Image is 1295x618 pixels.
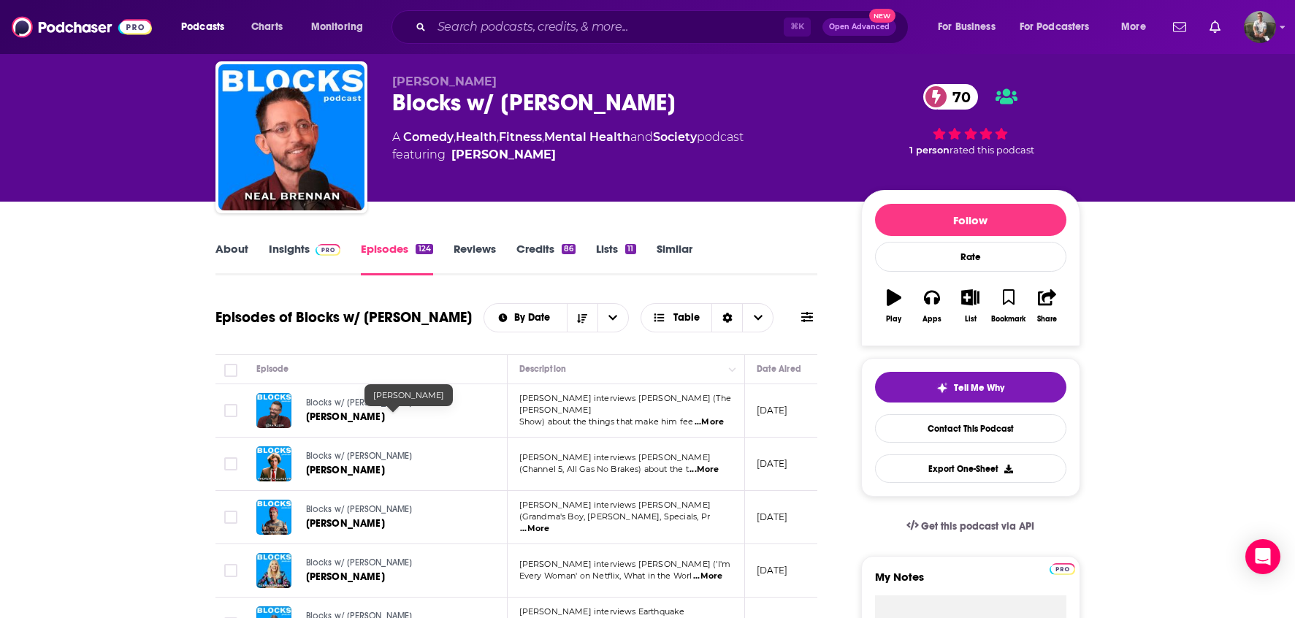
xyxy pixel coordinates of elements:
a: Episodes124 [361,242,432,275]
a: Reviews [454,242,496,275]
span: For Podcasters [1020,17,1090,37]
span: rated this podcast [950,145,1034,156]
span: Monitoring [311,17,363,37]
div: Play [886,315,901,324]
button: Open AdvancedNew [822,18,896,36]
span: (Channel 5, All Gas No Brakes) about the t [519,464,689,474]
span: Toggle select row [224,564,237,577]
p: [DATE] [757,511,788,523]
span: featuring [392,146,744,164]
span: , [454,130,456,144]
button: open menu [928,15,1014,39]
button: Bookmark [990,280,1028,332]
div: Bookmark [991,315,1025,324]
button: Share [1028,280,1066,332]
span: Podcasts [181,17,224,37]
button: open menu [484,313,567,323]
h1: Episodes of Blocks w/ [PERSON_NAME] [215,308,472,327]
a: Get this podcast via API [895,508,1047,544]
span: Blocks w/ [PERSON_NAME] [306,504,413,514]
p: [DATE] [757,404,788,416]
div: Rate [875,242,1066,272]
a: [PERSON_NAME] [306,570,480,584]
a: [PERSON_NAME] [306,463,480,478]
div: A podcast [392,129,744,164]
button: open menu [301,15,382,39]
span: ...More [693,571,722,582]
button: open menu [1010,15,1111,39]
div: Apps [922,315,941,324]
span: For Business [938,17,996,37]
span: New [869,9,895,23]
div: Search podcasts, credits, & more... [405,10,922,44]
a: Blocks w/ [PERSON_NAME] [306,557,480,570]
h2: Choose View [641,303,774,332]
div: Episode [256,360,289,378]
a: [PERSON_NAME] [306,410,480,424]
span: ...More [689,464,719,476]
img: Podchaser Pro [1050,563,1075,575]
span: Open Advanced [829,23,890,31]
span: [PERSON_NAME] [306,464,385,476]
span: Toggle select row [224,457,237,470]
span: Blocks w/ [PERSON_NAME] [306,397,413,408]
a: Pro website [1050,561,1075,575]
span: ⌘ K [784,18,811,37]
span: Tell Me Why [954,382,1004,394]
span: Toggle select row [224,511,237,524]
a: Show notifications dropdown [1204,15,1226,39]
span: Logged in as trevordhanson [1244,11,1276,43]
span: [PERSON_NAME] [392,75,497,88]
span: More [1121,17,1146,37]
span: Charts [251,17,283,37]
span: By Date [514,313,555,323]
span: Blocks w/ [PERSON_NAME] [306,451,413,461]
label: My Notes [875,570,1066,595]
a: Credits86 [516,242,576,275]
button: tell me why sparkleTell Me Why [875,372,1066,403]
a: [PERSON_NAME] [306,516,480,531]
span: ...More [695,416,724,428]
span: [PERSON_NAME] interviews [PERSON_NAME] (The [PERSON_NAME] [519,393,731,415]
img: Podchaser - Follow, Share and Rate Podcasts [12,13,152,41]
div: Share [1037,315,1057,324]
a: Blocks w/ [PERSON_NAME] [306,503,480,516]
div: 86 [562,244,576,254]
button: Sort Direction [567,304,597,332]
span: , [497,130,499,144]
a: Mental Health [544,130,630,144]
button: open menu [1111,15,1164,39]
span: [PERSON_NAME] [306,571,385,583]
span: [PERSON_NAME] [306,411,385,423]
span: Show) about the things that make him fee [519,416,694,427]
div: 11 [625,244,635,254]
a: Comedy [403,130,454,144]
div: Open Intercom Messenger [1245,539,1280,574]
span: Blocks w/ [PERSON_NAME] [306,557,413,568]
span: Every Woman' on Netflix, What in the Worl [519,571,692,581]
button: open menu [597,304,628,332]
span: 70 [938,84,978,110]
span: [PERSON_NAME] [373,390,444,400]
a: Lists11 [596,242,635,275]
img: tell me why sparkle [936,382,948,394]
span: (Grandma's Boy, [PERSON_NAME], Specials, Pr [519,511,710,522]
span: [PERSON_NAME] interviews [PERSON_NAME] [519,452,711,462]
div: 124 [416,244,432,254]
span: [PERSON_NAME] interviews [PERSON_NAME] ('I'm [519,559,731,569]
a: Similar [657,242,692,275]
p: [DATE] [757,457,788,470]
span: ...More [520,523,549,535]
h2: Choose List sort [484,303,629,332]
a: Society [653,130,697,144]
button: List [951,280,989,332]
button: Show profile menu [1244,11,1276,43]
a: 70 [923,84,978,110]
div: List [965,315,977,324]
a: Blocks w/ [PERSON_NAME] [306,397,480,410]
button: Column Actions [724,361,741,378]
span: [PERSON_NAME] [306,517,385,530]
div: Description [519,360,566,378]
span: Table [673,313,700,323]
